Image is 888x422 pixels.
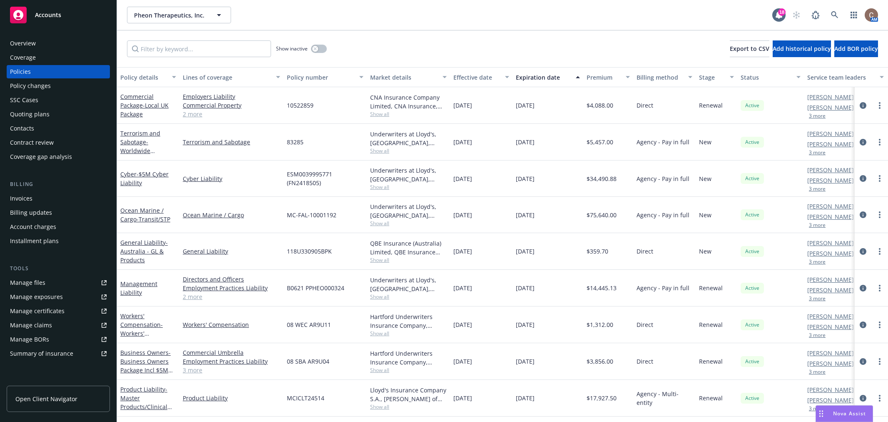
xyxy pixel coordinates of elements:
div: Policy number [287,73,354,82]
a: Manage files [7,276,110,289]
div: Contract review [10,136,54,149]
span: [DATE] [516,394,535,402]
div: CNA Insurance Company Limited, CNA Insurance, Towergate Insurance Brokers [370,93,447,111]
span: $14,445.13 [587,284,617,292]
span: New [699,247,711,256]
a: Start snowing [788,7,805,23]
a: Ocean Marine / Cargo [183,211,280,219]
span: 10522859 [287,101,313,110]
span: 08 SBA AR9U04 [287,357,329,366]
span: $17,927.50 [587,394,617,402]
a: Product Liability [183,394,280,402]
span: Direct [637,357,653,366]
span: Open Client Navigator [15,394,77,403]
span: [DATE] [516,101,535,110]
div: Market details [370,73,438,82]
span: Show all [370,183,447,191]
a: Policies [7,65,110,78]
input: Filter by keyword... [127,40,271,57]
span: Active [744,284,761,292]
span: Show all [370,147,447,154]
button: Nova Assist [816,405,873,422]
div: Tools [7,264,110,273]
a: Manage exposures [7,290,110,304]
div: Premium [587,73,621,82]
span: Show all [370,403,447,410]
a: [PERSON_NAME] [807,202,854,211]
span: Active [744,358,761,365]
button: Market details [367,67,450,87]
a: circleInformation [858,137,868,147]
a: [PERSON_NAME] [807,93,854,101]
span: MC-FAL-10001192 [287,211,336,219]
a: Commercial Umbrella [183,348,280,357]
a: [PERSON_NAME] [807,396,854,404]
button: 3 more [809,259,826,264]
div: SSC Cases [10,93,38,107]
div: Manage exposures [10,290,63,304]
a: Ocean Marine / Cargo [120,206,170,223]
button: Policy number [284,67,367,87]
a: [PERSON_NAME] [807,176,854,185]
div: Service team leaders [807,73,875,82]
a: circleInformation [858,283,868,293]
span: Nova Assist [833,410,866,417]
span: [DATE] [516,357,535,366]
a: [PERSON_NAME] [807,212,854,221]
img: photo [865,8,878,22]
div: Lloyd's Insurance Company S.A., [PERSON_NAME] of London, Clinical Trials Insurance Services Limit... [370,386,447,403]
span: [DATE] [453,138,472,146]
div: Overview [10,37,36,50]
span: - Local UK Package [120,101,169,118]
button: Pheon Therapeutics, Inc. [127,7,231,23]
button: Export to CSV [730,40,769,57]
div: Manage BORs [10,333,49,346]
span: Renewal [699,357,723,366]
span: MCICLT24514 [287,394,324,402]
span: Renewal [699,101,723,110]
a: Quoting plans [7,108,110,121]
span: $34,490.88 [587,174,617,183]
a: more [875,357,885,367]
button: 3 more [809,186,826,191]
button: 3 more [809,369,826,374]
button: Policy details [117,67,179,87]
span: Show all [370,111,447,118]
a: circleInformation [858,246,868,256]
div: Underwriters at Lloyd's, [GEOGRAPHIC_DATA], [PERSON_NAME] of [GEOGRAPHIC_DATA], [PERSON_NAME] Cargo [370,130,447,147]
span: [DATE] [453,320,472,329]
button: Service team leaders [804,67,887,87]
a: Directors and Officers [183,275,280,284]
a: Product Liability [120,385,172,419]
div: Invoices [10,192,32,205]
div: Account charges [10,220,56,234]
a: 2 more [183,110,280,118]
div: Policies [10,65,31,78]
a: Report a Bug [807,7,824,23]
span: [DATE] [516,174,535,183]
a: [PERSON_NAME] [807,129,854,138]
div: Underwriters at Lloyd's, [GEOGRAPHIC_DATA], [PERSON_NAME] of [GEOGRAPHIC_DATA] [370,202,447,220]
span: Active [744,248,761,255]
span: Show all [370,293,447,300]
a: [PERSON_NAME] [807,286,854,294]
span: New [699,211,711,219]
a: [PERSON_NAME] [807,166,854,174]
a: more [875,393,885,403]
span: - Worldwide Terrorism [120,138,155,163]
a: Terrorism and Sabotage [183,138,280,146]
a: [PERSON_NAME] [807,103,854,112]
span: [DATE] [516,138,535,146]
a: Terrorism and Sabotage [120,129,160,163]
a: Coverage gap analysis [7,150,110,163]
span: Active [744,211,761,219]
span: Renewal [699,284,723,292]
span: $75,640.00 [587,211,617,219]
div: Quoting plans [10,108,50,121]
a: Employers Liability [183,92,280,101]
div: Manage claims [10,319,52,332]
a: Policy changes [7,79,110,93]
span: Active [744,175,761,182]
a: [PERSON_NAME] [807,140,854,148]
a: Employment Practices Liability [183,357,280,366]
